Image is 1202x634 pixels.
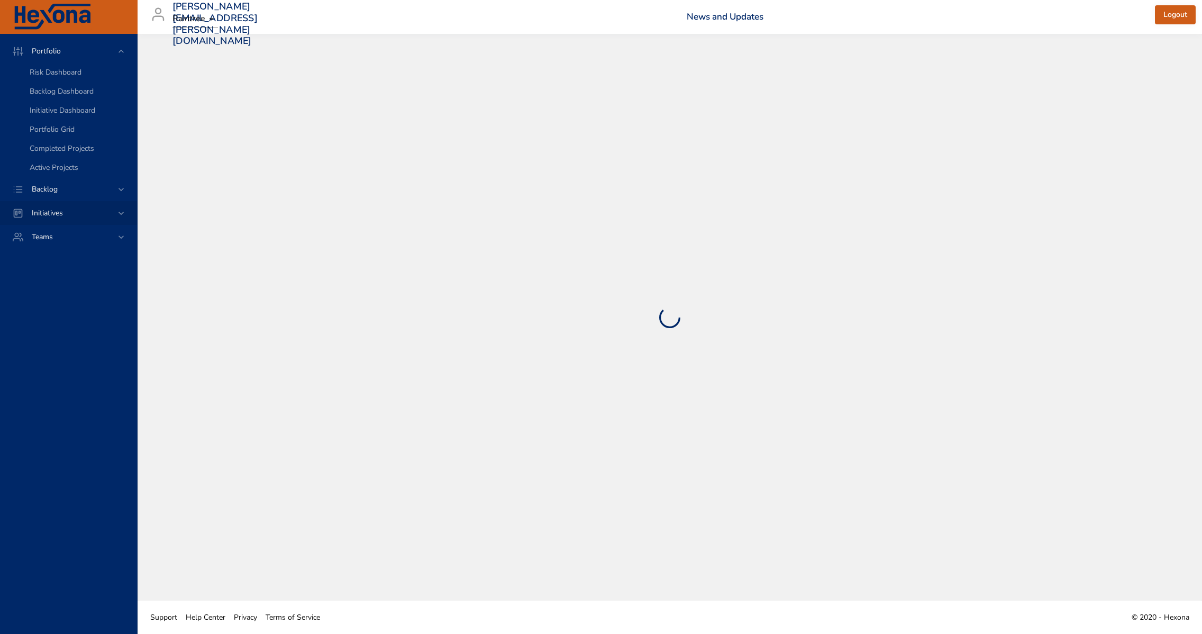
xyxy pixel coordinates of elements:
div: Raintree [172,11,218,28]
h3: [PERSON_NAME][EMAIL_ADDRESS][PERSON_NAME][DOMAIN_NAME] [172,1,258,47]
span: Portfolio Grid [30,124,75,134]
a: Support [146,605,181,629]
span: Risk Dashboard [30,67,81,77]
a: Terms of Service [261,605,324,629]
span: Support [150,612,177,622]
a: News and Updates [687,11,763,23]
button: Logout [1155,5,1196,25]
span: Backlog [23,184,66,194]
a: Privacy [230,605,261,629]
span: Privacy [234,612,257,622]
span: Backlog Dashboard [30,86,94,96]
span: Terms of Service [266,612,320,622]
span: Help Center [186,612,225,622]
span: Initiative Dashboard [30,105,95,115]
span: Completed Projects [30,143,94,153]
span: Teams [23,232,61,242]
a: Help Center [181,605,230,629]
span: © 2020 - Hexona [1132,612,1189,622]
img: Hexona [13,4,92,30]
span: Active Projects [30,162,78,173]
span: Portfolio [23,46,69,56]
span: Initiatives [23,208,71,218]
span: Logout [1163,8,1187,22]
